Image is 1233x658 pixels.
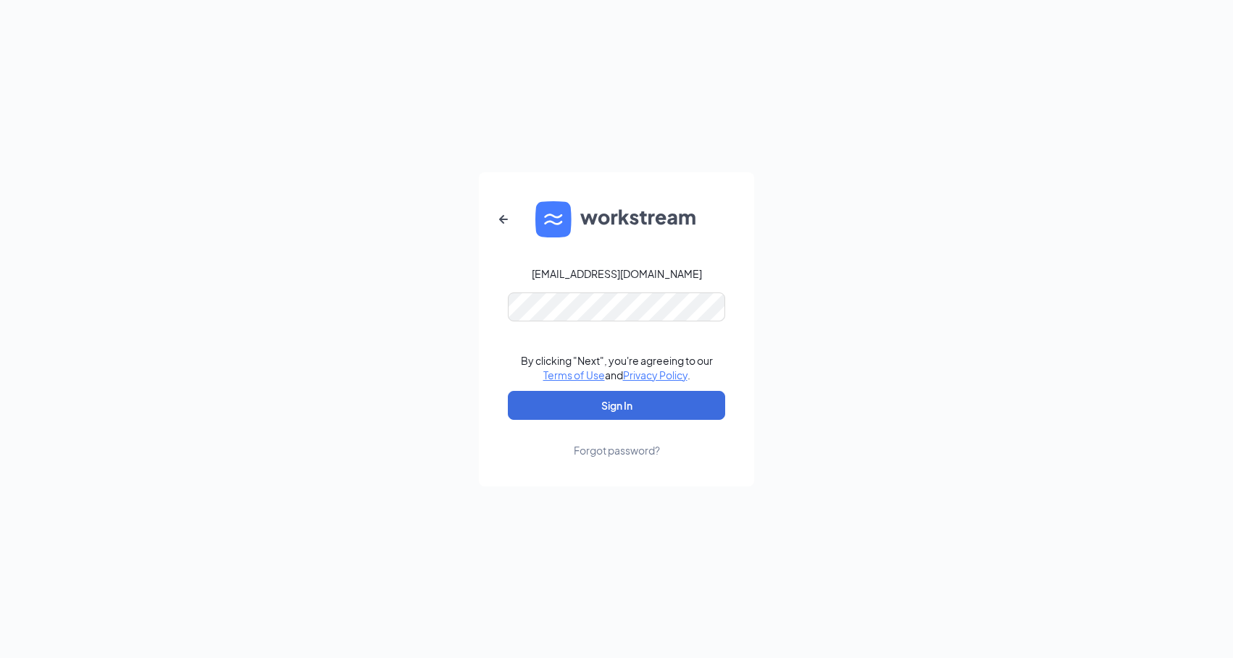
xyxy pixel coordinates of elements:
[495,211,512,228] svg: ArrowLeftNew
[574,443,660,457] div: Forgot password?
[532,266,702,281] div: [EMAIL_ADDRESS][DOMAIN_NAME]
[521,353,713,382] div: By clicking "Next", you're agreeing to our and .
[508,391,725,420] button: Sign In
[623,368,687,381] a: Privacy Policy
[543,368,605,381] a: Terms of Use
[574,420,660,457] a: Forgot password?
[535,201,698,237] img: WS logo and Workstream text
[486,202,521,237] button: ArrowLeftNew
